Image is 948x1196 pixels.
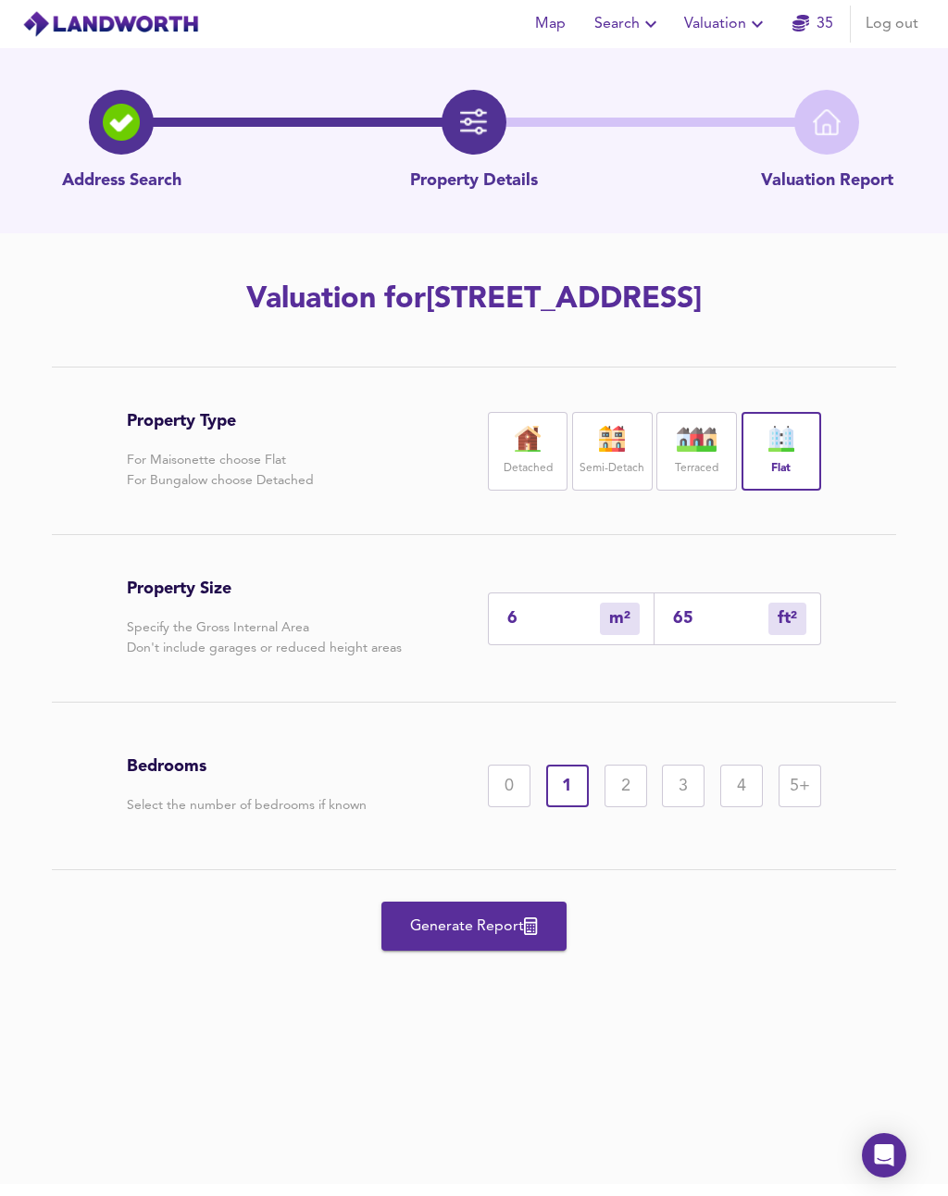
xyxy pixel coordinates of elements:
[862,1133,906,1177] div: Open Intercom Messenger
[127,795,367,816] p: Select the number of bedrooms if known
[768,603,806,635] div: m²
[528,11,572,37] span: Map
[127,450,314,491] p: For Maisonette choose Flat For Bungalow choose Detached
[22,280,926,320] h2: Valuation for [STREET_ADDRESS]
[673,608,768,628] input: Sqft
[488,765,530,807] div: 0
[720,765,763,807] div: 4
[792,11,833,37] a: 35
[742,412,821,491] div: Flat
[488,412,568,491] div: Detached
[594,11,662,37] span: Search
[587,6,669,43] button: Search
[761,169,893,193] p: Valuation Report
[127,756,367,777] h3: Bedrooms
[866,11,918,37] span: Log out
[504,457,553,480] label: Detached
[507,608,600,628] input: Enter sqm
[520,6,580,43] button: Map
[662,765,705,807] div: 3
[103,104,140,141] img: search-icon
[127,411,314,431] h3: Property Type
[605,765,647,807] div: 2
[779,765,821,807] div: 5+
[572,412,652,491] div: Semi-Detach
[589,426,635,452] img: house-icon
[656,412,736,491] div: Terraced
[505,426,551,452] img: house-icon
[400,914,548,940] span: Generate Report
[813,108,841,136] img: home-icon
[127,579,402,599] h3: Property Size
[381,902,567,951] button: Generate Report
[600,603,640,635] div: m²
[410,169,538,193] p: Property Details
[22,10,199,38] img: logo
[858,6,926,43] button: Log out
[771,457,791,480] label: Flat
[127,617,402,658] p: Specify the Gross Internal Area Don't include garages or reduced height areas
[674,426,720,452] img: house-icon
[62,169,181,193] p: Address Search
[684,11,768,37] span: Valuation
[460,108,488,136] img: filter-icon
[783,6,842,43] button: 35
[546,765,589,807] div: 1
[675,457,718,480] label: Terraced
[580,457,644,480] label: Semi-Detach
[677,6,776,43] button: Valuation
[758,426,805,452] img: flat-icon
